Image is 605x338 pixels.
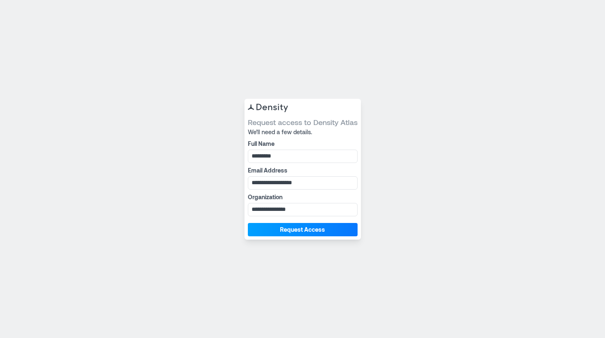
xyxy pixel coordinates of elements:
[248,223,358,236] button: Request Access
[248,140,356,148] label: Full Name
[248,117,358,127] span: Request access to Density Atlas
[280,225,325,234] span: Request Access
[248,193,356,201] label: Organization
[248,166,356,175] label: Email Address
[248,128,358,136] span: We’ll need a few details.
